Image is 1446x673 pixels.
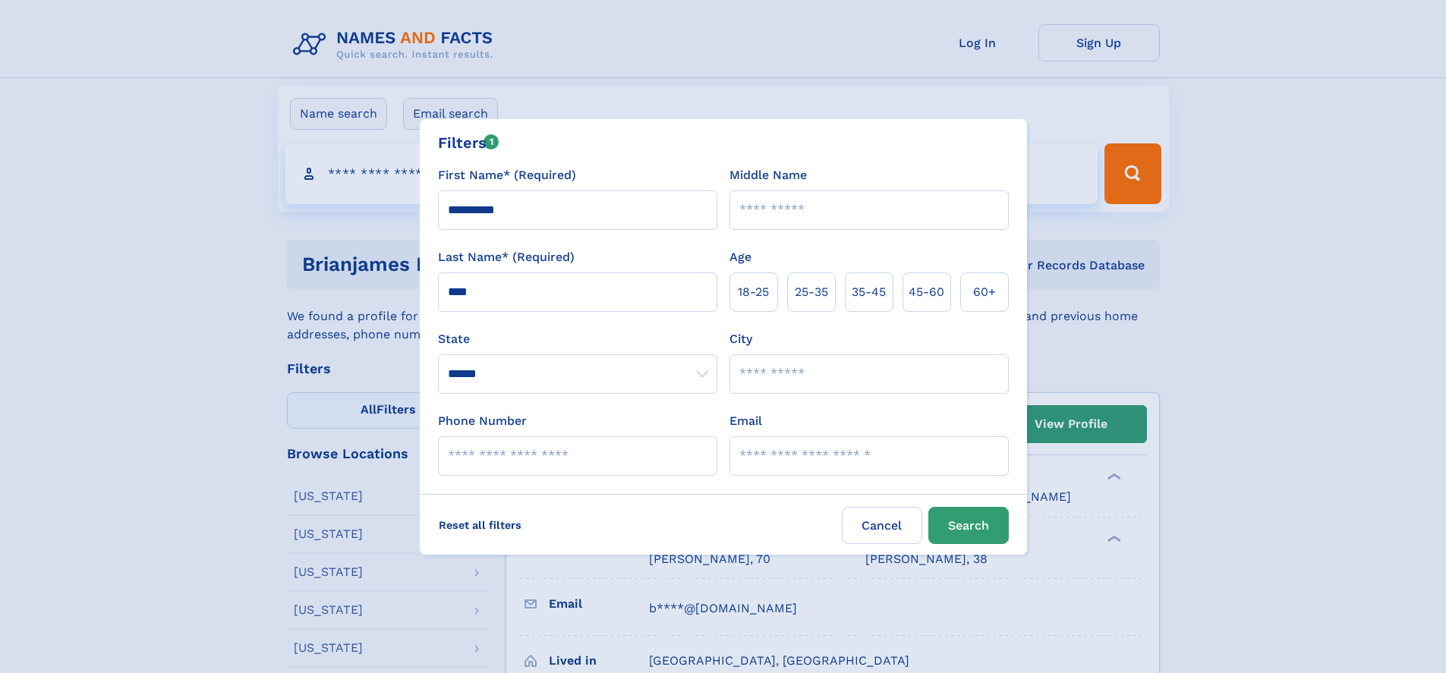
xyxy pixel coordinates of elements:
label: Cancel [842,507,922,544]
button: Search [928,507,1009,544]
span: 35‑45 [852,283,886,301]
span: 45‑60 [909,283,944,301]
label: Age [729,248,751,266]
label: First Name* (Required) [438,166,576,184]
div: Filters [438,131,499,154]
label: Phone Number [438,412,527,430]
label: State [438,330,717,348]
label: Reset all filters [429,507,531,543]
span: 18‑25 [738,283,769,301]
span: 60+ [973,283,996,301]
label: Last Name* (Required) [438,248,575,266]
span: 25‑35 [795,283,828,301]
label: Email [729,412,762,430]
label: City [729,330,752,348]
label: Middle Name [729,166,807,184]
